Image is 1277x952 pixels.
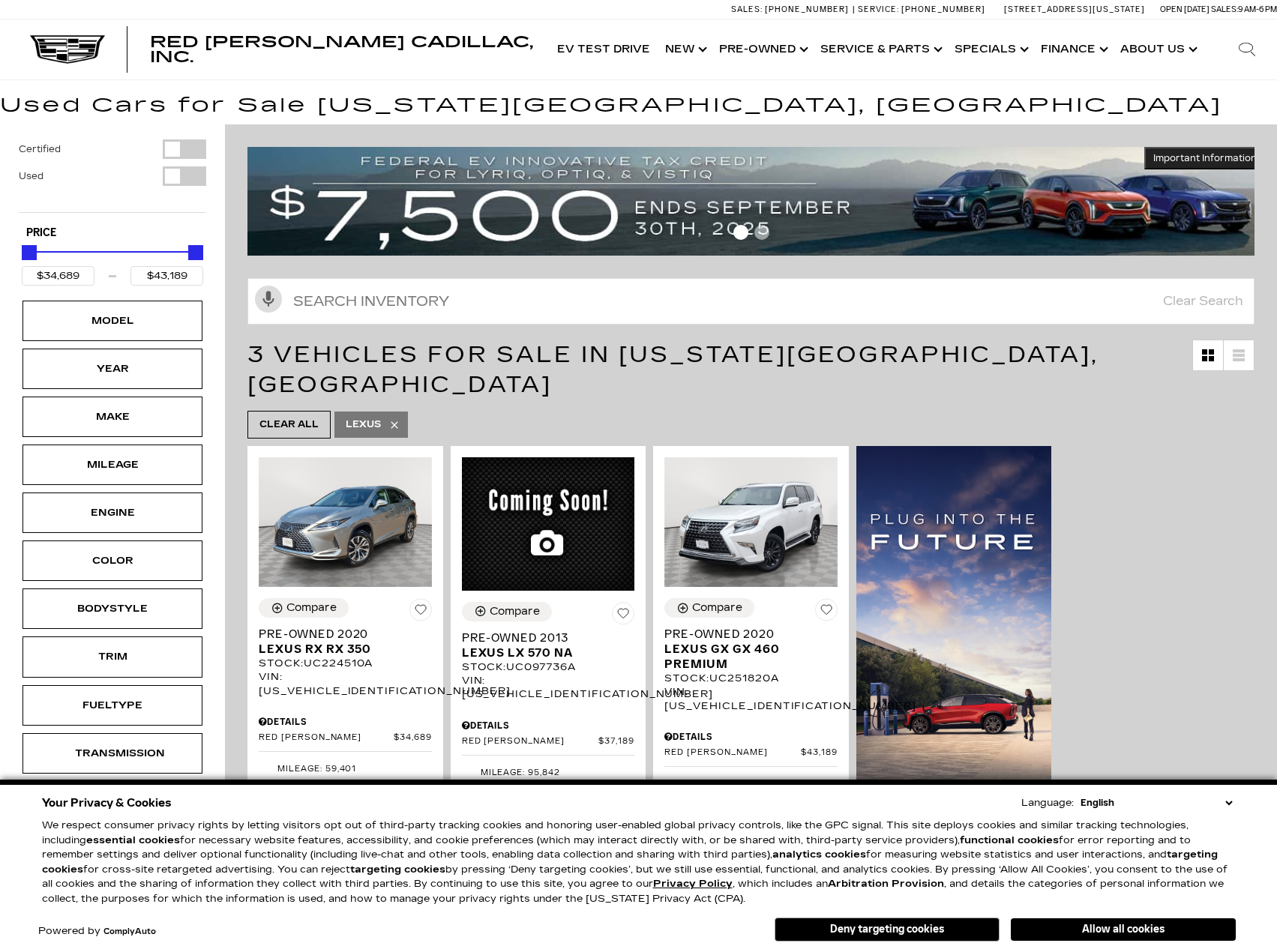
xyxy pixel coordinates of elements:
[42,819,1236,906] p: We respect consumer privacy rights by letting visitors opt out of third-party tracking cookies an...
[731,5,853,13] a: Sales: [PHONE_NUMBER]
[765,4,849,14] span: [PHONE_NUMBER]
[75,361,150,377] div: Year
[75,504,150,521] div: Engine
[259,715,432,729] div: Pricing Details - Pre-Owned 2020 Lexus RX RX 350
[26,226,199,240] h5: Price
[188,245,203,260] div: Maximum Price
[42,849,1218,876] strong: targeting cookies
[550,19,658,79] a: EV Test Drive
[1144,147,1266,169] button: Important Information
[490,605,540,618] div: Compare
[38,927,156,936] div: Powered by
[22,349,202,389] div: YearYear
[350,864,445,876] strong: targeting cookies
[664,672,838,685] div: Stock : UC251820A
[462,457,635,591] img: 2013 Lexus LX 570 NA
[75,457,150,473] div: Mileage
[664,730,838,744] div: Pricing Details - Pre-Owned 2020 Lexus GX GX 460 Premium
[247,147,1266,256] img: vrp-tax-ending-august-version
[75,648,150,665] div: Trim
[1160,4,1210,14] span: Open [DATE]
[247,278,1255,325] input: Search Inventory
[815,598,838,627] button: Save Vehicle
[664,457,838,587] img: 2020 Lexus GX GX 460 Premium
[612,602,634,630] button: Save Vehicle
[103,927,156,936] a: ComplyAuto
[75,697,150,714] div: Fueltype
[259,598,349,618] button: Compare Vehicle
[1113,19,1202,79] a: About Us
[22,588,202,629] div: BodystyleBodystyle
[1211,4,1238,14] span: Sales:
[86,834,180,846] strong: essential cookies
[286,601,337,615] div: Compare
[75,313,150,329] div: Model
[409,598,432,627] button: Save Vehicle
[259,415,319,434] span: Clear All
[259,627,421,642] span: Pre-Owned 2020
[259,627,432,657] a: Pre-Owned 2020Lexus RX RX 350
[664,642,826,672] span: Lexus GX GX 460 Premium
[462,736,635,747] a: Red [PERSON_NAME] $37,189
[22,397,202,437] div: MakeMake
[75,409,150,425] div: Make
[462,630,624,645] span: Pre-Owned 2013
[19,142,61,157] label: Certified
[664,598,754,618] button: Compare Vehicle
[1021,798,1074,808] div: Language:
[801,747,838,759] span: $43,189
[22,733,202,774] div: TransmissionTransmission
[653,878,733,890] a: Privacy Policy
[30,35,105,64] img: Cadillac Dark Logo with Cadillac White Text
[130,266,203,286] input: Maximum
[598,736,634,747] span: $37,189
[858,4,899,14] span: Service:
[692,601,742,615] div: Compare
[75,600,150,617] div: Bodystyle
[947,19,1033,79] a: Specials
[259,732,394,744] span: Red [PERSON_NAME]
[75,552,150,569] div: Color
[733,225,748,240] span: Go to slide 1
[664,747,838,759] a: Red [PERSON_NAME] $43,189
[22,492,202,533] div: EngineEngine
[462,660,635,674] div: Stock : UC097736A
[259,457,432,587] img: 2020 Lexus RX RX 350
[259,759,432,779] li: Mileage: 59,401
[150,34,535,64] a: Red [PERSON_NAME] Cadillac, Inc.
[22,301,202,341] div: ModelModel
[658,19,712,79] a: New
[462,630,635,660] a: Pre-Owned 2013Lexus LX 570 NA
[664,627,838,672] a: Pre-Owned 2020Lexus GX GX 460 Premium
[259,642,421,657] span: Lexus RX RX 350
[22,540,202,581] div: ColorColor
[828,878,944,890] strong: Arbitration Provision
[853,5,989,13] a: Service: [PHONE_NUMBER]
[754,225,769,240] span: Go to slide 2
[259,657,432,670] div: Stock : UC224510A
[731,4,763,14] span: Sales:
[813,19,947,79] a: Service & Parts
[75,745,150,762] div: Transmission
[901,4,985,14] span: [PHONE_NUMBER]
[1011,918,1236,941] button: Allow all cookies
[1153,152,1257,164] span: Important Information
[19,139,206,212] div: Filter by Vehicle Type
[259,732,432,744] a: Red [PERSON_NAME] $34,689
[462,602,552,621] button: Compare Vehicle
[462,645,624,660] span: Lexus LX 570 NA
[19,169,43,184] label: Used
[772,849,866,861] strong: analytics cookies
[22,636,202,677] div: TrimTrim
[1077,795,1236,810] select: Language Select
[1033,19,1113,79] a: Finance
[462,763,635,783] li: Mileage: 95,842
[22,245,37,260] div: Minimum Price
[960,834,1059,846] strong: functional cookies
[1238,4,1277,14] span: 9 AM-6 PM
[664,774,838,794] li: Mileage: 70,763
[346,415,381,434] span: Lexus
